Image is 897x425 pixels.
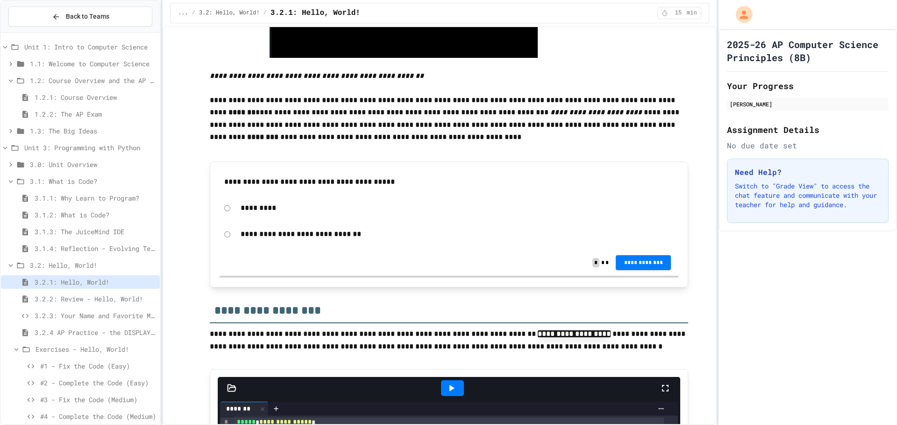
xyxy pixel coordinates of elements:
span: 3.2: Hello, World! [30,260,156,270]
button: Back to Teams [8,7,152,27]
span: #4 - Complete the Code (Medium) [40,411,156,421]
p: Switch to "Grade View" to access the chat feature and communicate with your teacher for help and ... [735,181,881,209]
span: 3.2.2: Review - Hello, World! [35,294,156,304]
span: / [192,9,195,17]
span: 3.2: Hello, World! [199,9,260,17]
div: No due date set [727,140,889,151]
span: 3.1.2: What is Code? [35,210,156,220]
div: My Account [726,4,755,25]
span: 1.2.1: Course Overview [35,92,156,102]
h2: Your Progress [727,79,889,92]
span: 3.1.4: Reflection - Evolving Technology [35,244,156,253]
h3: Need Help? [735,167,881,178]
span: 3.1: What is Code? [30,176,156,186]
span: 3.2.3: Your Name and Favorite Movie [35,311,156,320]
span: Exercises - Hello, World! [36,344,156,354]
span: 3.2.4 AP Practice - the DISPLAY Procedure [35,327,156,337]
h2: Assignment Details [727,123,889,136]
h1: 2025-26 AP Computer Science Principles (8B) [727,38,889,64]
span: Unit 3: Programming with Python [24,143,156,153]
span: min [687,9,697,17]
span: 1.2.2: The AP Exam [35,109,156,119]
span: #1 - Fix the Code (Easy) [40,361,156,371]
span: #3 - Fix the Code (Medium) [40,395,156,404]
span: Back to Teams [66,12,109,21]
span: 1.3: The Big Ideas [30,126,156,136]
span: 1.1: Welcome to Computer Science [30,59,156,69]
span: 3.0: Unit Overview [30,160,156,169]
span: 3.2.1: Hello, World! [271,7,360,19]
span: 3.1.1: Why Learn to Program? [35,193,156,203]
span: ... [178,9,188,17]
span: / [263,9,267,17]
span: 3.2.1: Hello, World! [35,277,156,287]
div: [PERSON_NAME] [730,100,886,108]
span: 1.2: Course Overview and the AP Exam [30,76,156,85]
span: #2 - Complete the Code (Easy) [40,378,156,388]
span: Unit 1: Intro to Computer Science [24,42,156,52]
span: 15 [671,9,686,17]
span: 3.1.3: The JuiceMind IDE [35,227,156,237]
